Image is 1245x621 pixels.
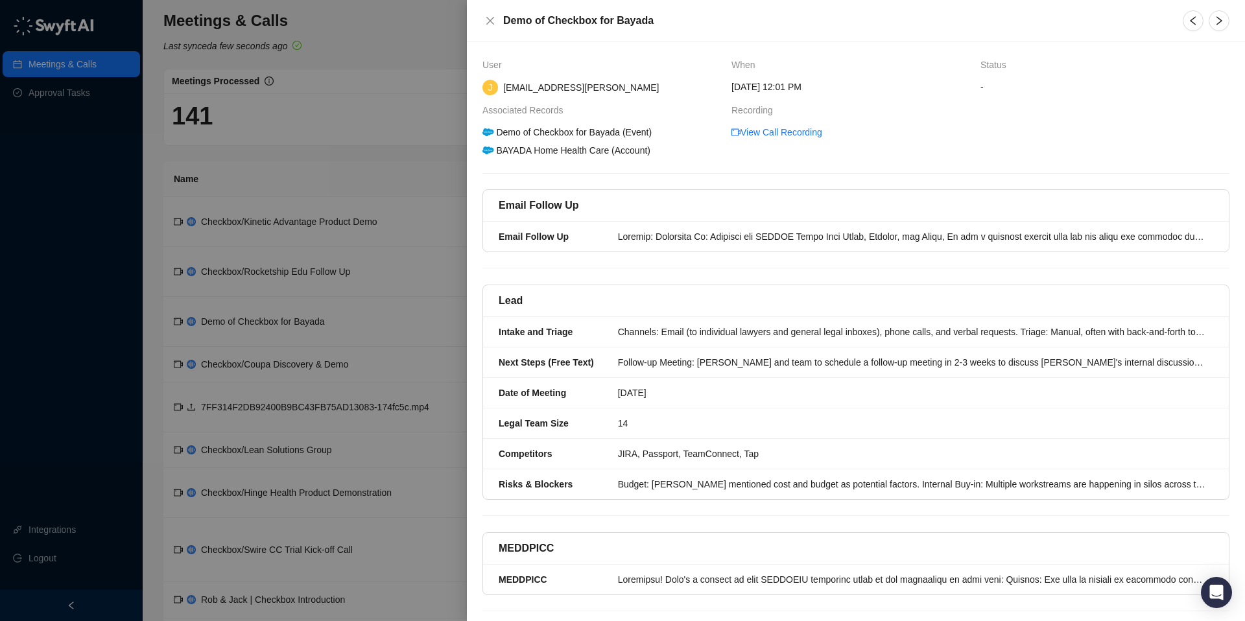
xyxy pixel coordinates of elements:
[485,16,495,26] span: close
[503,82,659,93] span: [EMAIL_ADDRESS][PERSON_NAME]
[499,327,573,337] strong: Intake and Triage
[618,477,1205,491] div: Budget: [PERSON_NAME] mentioned cost and budget as potential factors. Internal Buy-in: Multiple w...
[480,143,652,158] div: BAYADA Home Health Care (Account)
[618,416,1205,430] div: 14
[488,80,493,95] span: J
[980,80,1229,94] span: -
[1201,577,1232,608] div: Open Intercom Messenger
[618,229,1205,244] div: Loremip: Dolorsita Co: Adipisci eli SEDDOE Tempo Inci Utlab, Etdolor, mag Aliqu, En adm v quisnos...
[499,418,569,428] strong: Legal Team Size
[618,447,1205,461] div: JIRA, Passport, TeamConnect, Tap
[980,58,1013,72] span: Status
[618,572,1205,587] div: Loremipsu! Dolo's a consect ad elit SEDDOEIU temporinc utlab et dol magnaaliqu en admi veni: Quis...
[499,479,573,489] strong: Risks & Blockers
[499,541,554,556] h5: MEDDPICC
[618,355,1205,369] div: Follow-up Meeting: [PERSON_NAME] and team to schedule a follow-up meeting in 2-3 weeks to discuss...
[1214,16,1224,26] span: right
[731,80,801,94] span: [DATE] 12:01 PM
[482,103,570,117] span: Associated Records
[480,125,654,139] div: Demo of Checkbox for Bayada (Event)
[499,449,552,459] strong: Competitors
[499,198,579,213] h5: Email Follow Up
[482,58,508,72] span: User
[482,13,498,29] button: Close
[499,357,594,368] strong: Next Steps (Free Text)
[618,325,1205,339] div: Channels: Email (to individual lawyers and general legal inboxes), phone calls, and verbal reques...
[503,13,1167,29] h5: Demo of Checkbox for Bayada
[1188,16,1198,26] span: left
[499,293,523,309] h5: Lead
[731,125,822,139] a: video-cameraView Call Recording
[499,231,569,242] strong: Email Follow Up
[731,58,762,72] span: When
[499,574,547,585] strong: MEDDPICC
[499,388,566,398] strong: Date of Meeting
[618,386,1205,400] div: [DATE]
[731,103,779,117] span: Recording
[731,128,741,137] span: video-camera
